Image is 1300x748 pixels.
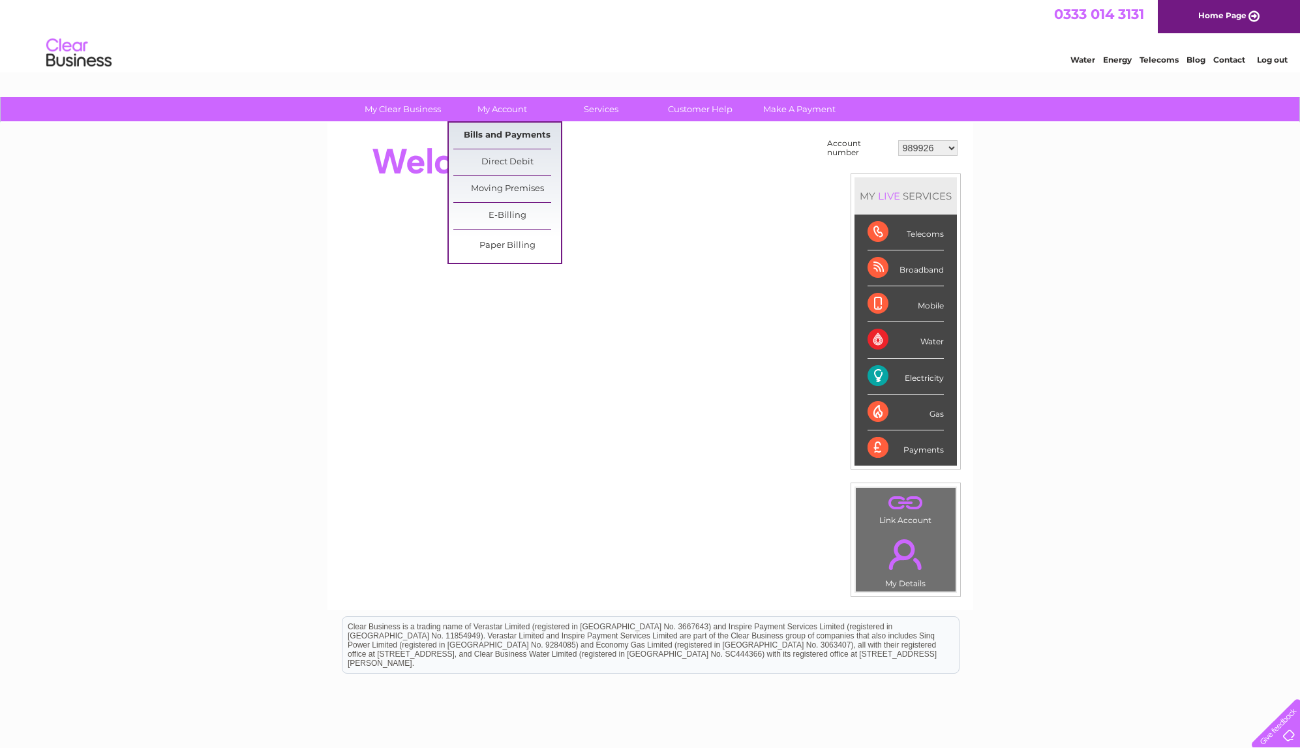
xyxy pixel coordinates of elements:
[868,430,944,466] div: Payments
[868,250,944,286] div: Broadband
[1257,55,1288,65] a: Log out
[868,322,944,358] div: Water
[349,97,457,121] a: My Clear Business
[448,97,556,121] a: My Account
[854,177,957,215] div: MY SERVICES
[453,203,561,229] a: E-Billing
[859,531,952,577] a: .
[1213,55,1245,65] a: Contact
[868,286,944,322] div: Mobile
[868,395,944,430] div: Gas
[453,123,561,149] a: Bills and Payments
[855,487,956,528] td: Link Account
[868,215,944,250] div: Telecoms
[875,190,903,202] div: LIVE
[1103,55,1132,65] a: Energy
[646,97,754,121] a: Customer Help
[342,7,959,63] div: Clear Business is a trading name of Verastar Limited (registered in [GEOGRAPHIC_DATA] No. 3667643...
[855,528,956,592] td: My Details
[46,34,112,74] img: logo.png
[1140,55,1179,65] a: Telecoms
[1070,55,1095,65] a: Water
[1054,7,1144,23] a: 0333 014 3131
[1187,55,1205,65] a: Blog
[453,149,561,175] a: Direct Debit
[746,97,853,121] a: Make A Payment
[453,233,561,259] a: Paper Billing
[868,359,944,395] div: Electricity
[453,176,561,202] a: Moving Premises
[859,491,952,514] a: .
[547,97,655,121] a: Services
[824,136,895,160] td: Account number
